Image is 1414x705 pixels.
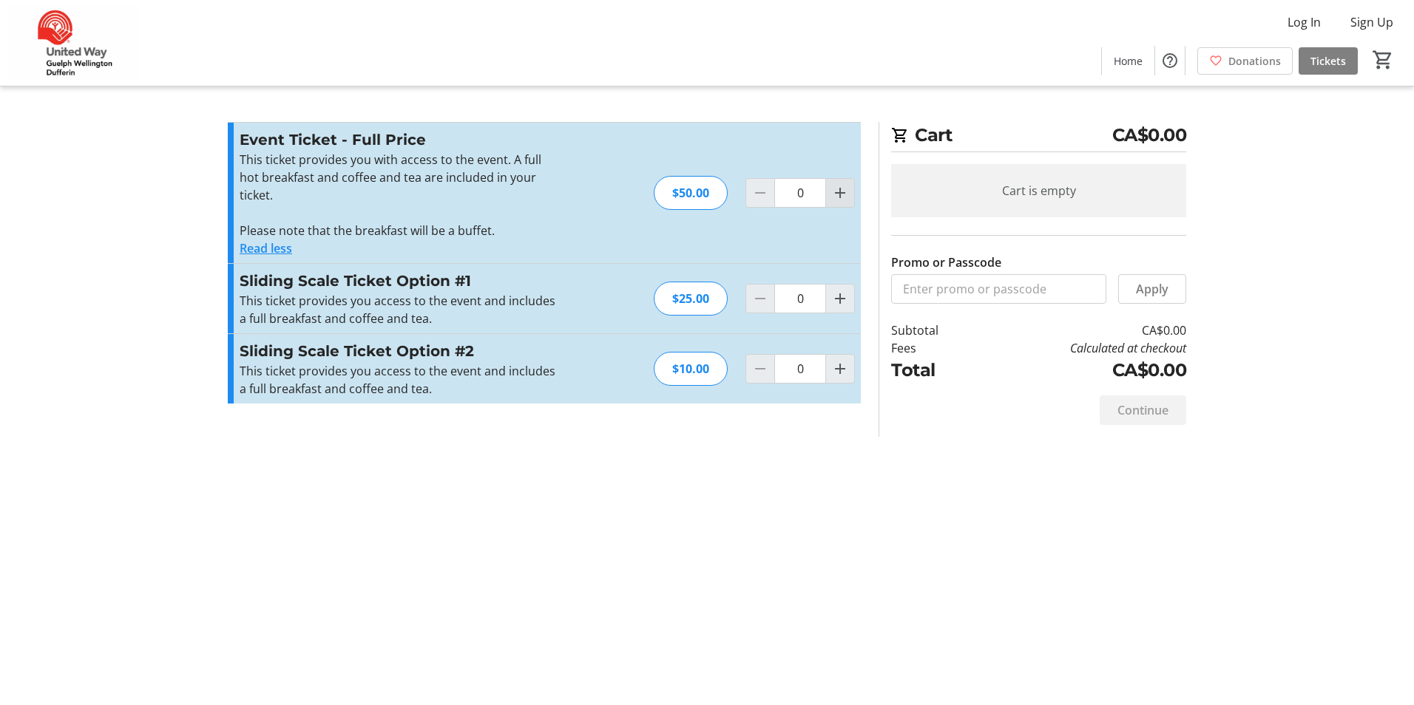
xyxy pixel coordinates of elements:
p: This ticket provides you with access to the event. A full hot breakfast and coffee and tea are in... [240,151,563,204]
h3: Event Ticket - Full Price [240,129,563,151]
button: Cart [1370,47,1396,73]
td: Calculated at checkout [977,339,1186,357]
h3: Sliding Scale Ticket Option #1 [240,270,563,292]
p: This ticket provides you access to the event and includes a full breakfast and coffee and tea. [240,362,563,398]
td: CA$0.00 [977,357,1186,384]
div: $10.00 [654,352,728,386]
span: Apply [1136,280,1168,298]
button: Apply [1118,274,1186,304]
td: CA$0.00 [977,321,1186,339]
button: Log In [1276,10,1333,34]
button: Read less [240,239,292,257]
input: Enter promo or passcode [891,274,1106,304]
span: Sign Up [1350,13,1393,31]
div: $50.00 [654,176,728,210]
h2: Cart [891,122,1186,152]
input: Sliding Scale Ticket Option #1 Quantity [774,284,826,313]
button: Increment by one [826,179,854,207]
td: Fees [891,339,977,357]
button: Increment by one [826,285,854,313]
button: Help [1155,46,1185,75]
span: Donations [1228,53,1281,69]
img: United Way Guelph Wellington Dufferin's Logo [9,6,141,80]
button: Increment by one [826,355,854,383]
td: Subtotal [891,321,977,339]
span: Home [1114,53,1143,69]
span: CA$0.00 [1112,122,1187,149]
button: Sign Up [1339,10,1405,34]
p: This ticket provides you access to the event and includes a full breakfast and coffee and tea. [240,292,563,327]
td: Total [891,357,977,384]
span: Log In [1288,13,1321,31]
input: Event Ticket - Full Price Quantity [774,178,826,208]
a: Tickets [1299,47,1358,75]
a: Home [1102,47,1154,75]
h3: Sliding Scale Ticket Option #2 [240,340,563,362]
p: Please note that the breakfast will be a buffet. [240,222,563,239]
a: Donations [1197,47,1293,75]
label: Promo or Passcode [891,253,1001,271]
div: Cart is empty [891,164,1186,217]
span: Tickets [1310,53,1346,69]
input: Sliding Scale Ticket Option #2 Quantity [774,354,826,384]
div: $25.00 [654,282,728,316]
